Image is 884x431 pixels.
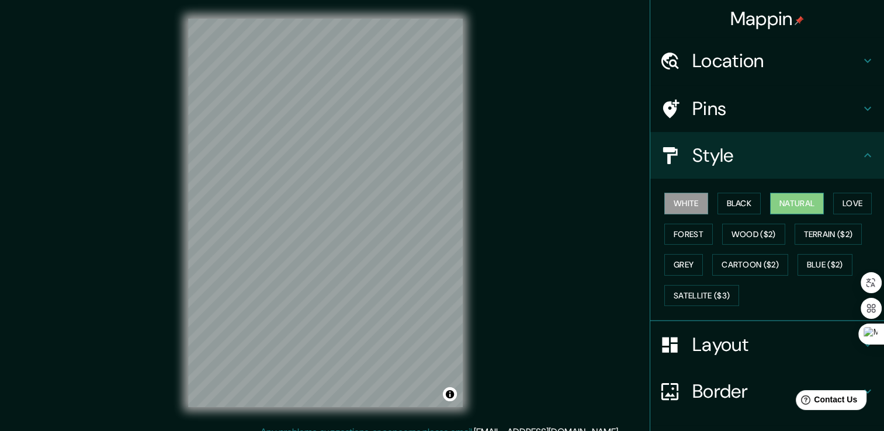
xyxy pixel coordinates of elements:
[833,193,872,214] button: Love
[188,19,463,407] canvas: Map
[795,16,804,25] img: pin-icon.png
[650,37,884,84] div: Location
[692,97,861,120] h4: Pins
[730,7,805,30] h4: Mappin
[443,387,457,401] button: Toggle attribution
[664,193,708,214] button: White
[692,380,861,403] h4: Border
[722,224,785,245] button: Wood ($2)
[798,254,852,276] button: Blue ($2)
[717,193,761,214] button: Black
[712,254,788,276] button: Cartoon ($2)
[664,285,739,307] button: Satellite ($3)
[650,132,884,179] div: Style
[692,144,861,167] h4: Style
[692,49,861,72] h4: Location
[650,368,884,415] div: Border
[650,321,884,368] div: Layout
[780,385,871,418] iframe: Help widget launcher
[770,193,824,214] button: Natural
[664,224,713,245] button: Forest
[664,254,703,276] button: Grey
[650,85,884,132] div: Pins
[692,333,861,356] h4: Layout
[795,224,862,245] button: Terrain ($2)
